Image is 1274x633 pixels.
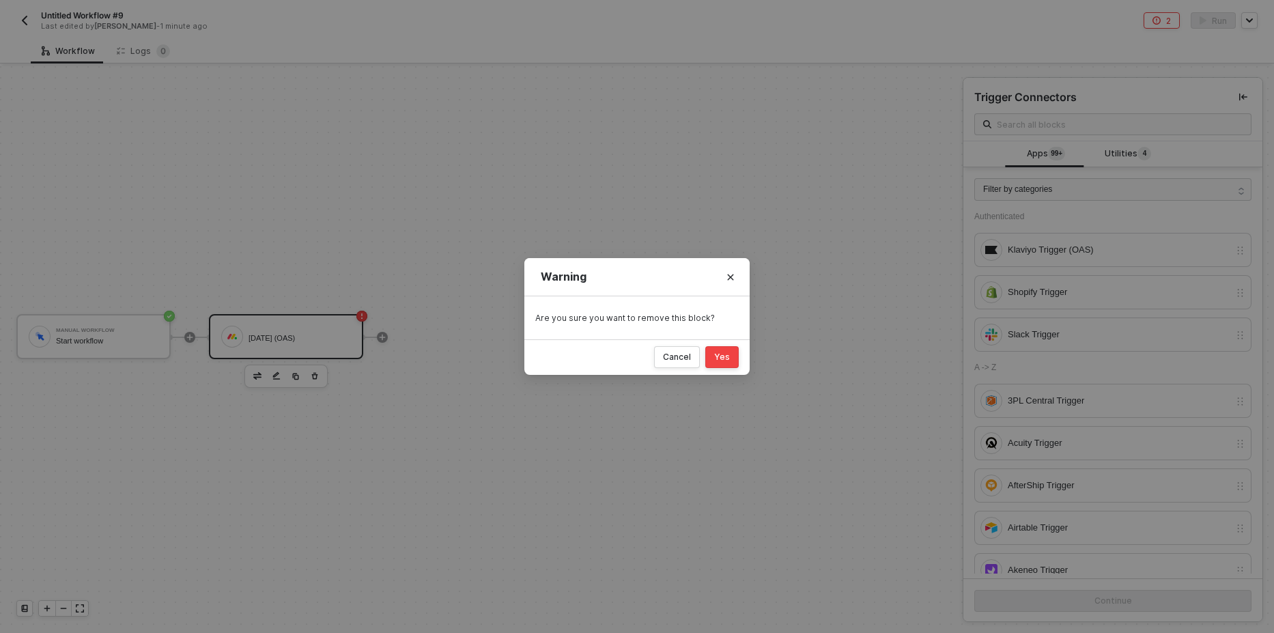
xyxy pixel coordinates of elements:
[654,346,700,368] button: Cancel
[535,313,739,324] div: Are you sure you want to remove this block?
[705,346,739,368] button: Yes
[714,352,730,363] div: Yes
[541,270,733,284] div: Warning
[663,352,691,363] div: Cancel
[720,266,741,288] button: Close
